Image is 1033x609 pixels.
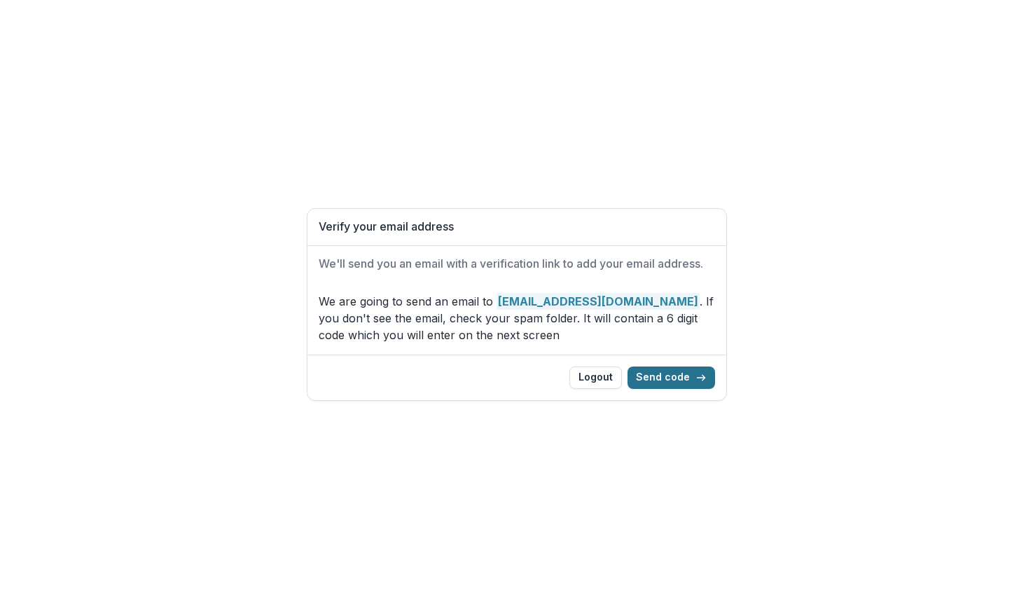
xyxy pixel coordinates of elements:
strong: [EMAIL_ADDRESS][DOMAIN_NAME] [497,293,700,310]
p: We are going to send an email to . If you don't see the email, check your spam folder. It will co... [319,293,715,343]
button: Send code [628,367,715,389]
button: Logout [569,367,622,389]
h2: We'll send you an email with a verification link to add your email address. [319,257,715,271]
h1: Verify your email address [319,220,715,233]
